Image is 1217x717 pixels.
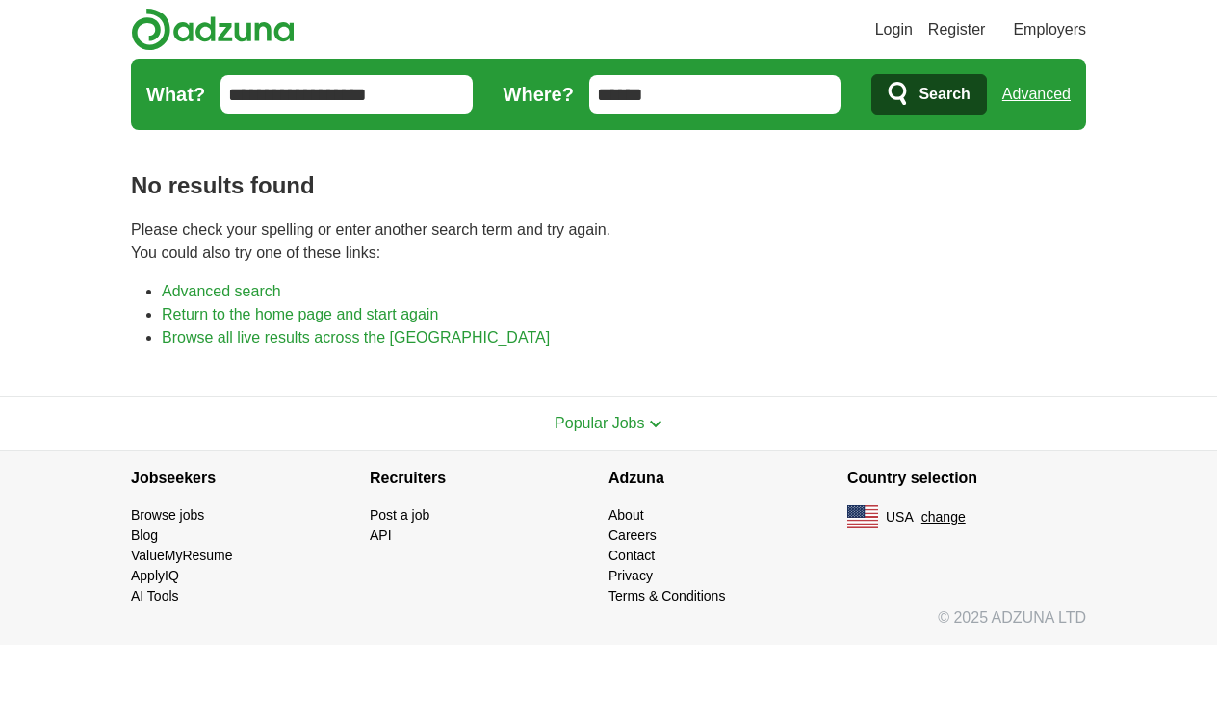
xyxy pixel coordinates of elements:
[555,415,644,431] span: Popular Jobs
[131,507,204,523] a: Browse jobs
[608,568,653,583] a: Privacy
[919,75,970,114] span: Search
[921,507,966,527] button: change
[871,74,986,115] button: Search
[928,18,986,41] a: Register
[162,283,281,299] a: Advanced search
[504,80,574,109] label: Where?
[131,588,179,603] a: AI Tools
[608,507,644,523] a: About
[608,588,725,603] a: Terms & Conditions
[162,306,438,322] a: Return to the home page and start again
[649,420,662,428] img: toggle icon
[886,507,914,527] span: USA
[116,606,1101,645] div: © 2025 ADZUNA LTD
[131,168,1086,203] h1: No results found
[131,527,158,543] a: Blog
[162,329,550,346] a: Browse all live results across the [GEOGRAPHIC_DATA]
[131,8,295,51] img: Adzuna logo
[875,18,913,41] a: Login
[146,80,205,109] label: What?
[1002,75,1071,114] a: Advanced
[131,218,1086,265] p: Please check your spelling or enter another search term and try again. You could also try one of ...
[847,505,878,528] img: US flag
[131,548,233,563] a: ValueMyResume
[370,507,429,523] a: Post a job
[131,568,179,583] a: ApplyIQ
[608,548,655,563] a: Contact
[370,527,392,543] a: API
[608,527,657,543] a: Careers
[1013,18,1086,41] a: Employers
[847,451,1086,505] h4: Country selection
